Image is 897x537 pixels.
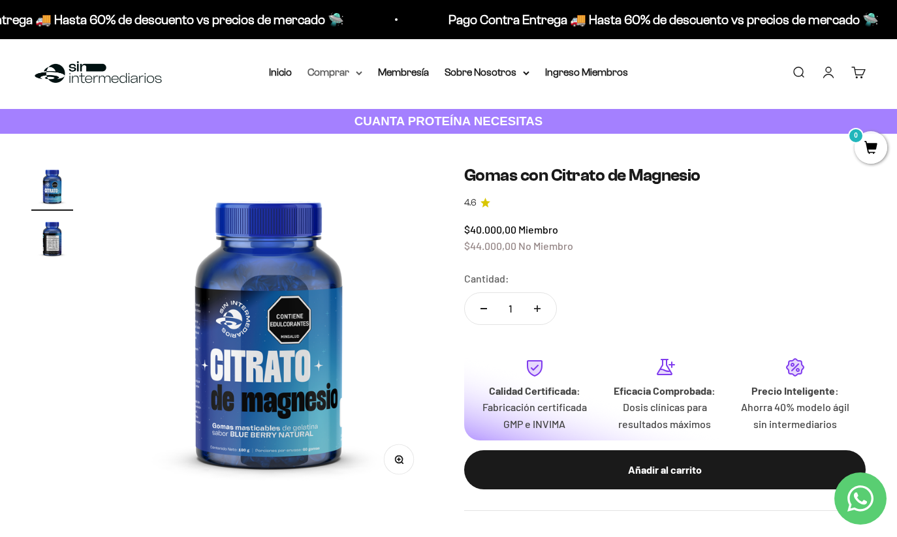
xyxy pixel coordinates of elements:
[480,399,590,432] p: Fabricación certificada GMP e INVIMA
[31,165,73,211] button: Ir al artículo 1
[518,223,558,236] span: Miembro
[614,384,716,397] strong: Eficacia Comprobada:
[31,165,73,207] img: Gomas con Citrato de Magnesio
[16,114,270,137] div: Una promoción especial
[31,217,73,263] button: Ir al artículo 2
[16,21,270,51] p: ¿Qué te haría sentir más seguro de comprar este producto?
[213,196,269,218] span: Enviar
[378,67,429,78] a: Membresía
[464,270,509,287] label: Cantidad:
[464,165,866,185] h1: Gomas con Citrato de Magnesio
[464,196,477,210] span: 4.6
[751,384,839,397] strong: Precio Inteligente:
[31,217,73,259] img: Gomas con Citrato de Magnesio
[489,384,580,397] strong: Calidad Certificada:
[464,196,866,210] a: 4.64.6 de 5.0 estrellas
[16,88,270,111] div: Reseñas de otros clientes
[465,293,503,324] button: Reducir cantidad
[545,67,628,78] a: Ingreso Miembros
[740,399,850,432] p: Ahorra 40% modelo ágil sin intermediarios
[16,166,270,189] div: Un mejor precio
[464,239,516,252] span: $44.000,00
[402,9,832,30] p: Pago Contra Entrega 🚚 Hasta 60% de descuento vs precios de mercado 🛸
[104,165,433,493] img: Gomas con Citrato de Magnesio
[855,142,887,156] a: 0
[848,128,864,144] mark: 0
[354,114,543,128] strong: CUANTA PROTEÍNA NECESITAS
[610,399,720,432] p: Dosis clínicas para resultados máximos
[16,140,270,163] div: Un video del producto
[464,223,516,236] span: $40.000,00
[464,450,866,489] button: Añadir al carrito
[16,62,270,85] div: Más información sobre los ingredientes
[518,293,556,324] button: Aumentar cantidad
[269,67,292,78] a: Inicio
[490,461,840,478] div: Añadir al carrito
[518,239,573,252] span: No Miembro
[307,64,362,81] summary: Comprar
[445,64,529,81] summary: Sobre Nosotros
[212,196,270,218] button: Enviar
